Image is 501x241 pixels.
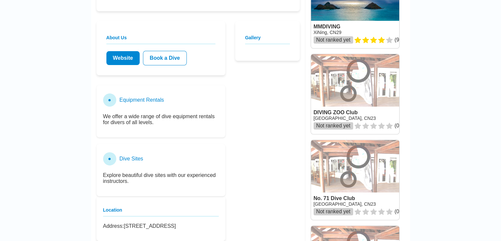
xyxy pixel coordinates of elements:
h2: About Us [106,35,215,44]
h3: Equipment Rentals [120,97,164,103]
a: XiNing, CN29 [314,30,342,35]
div: ● [103,152,116,165]
h2: Gallery [245,35,290,44]
h3: Dive Sites [120,156,143,162]
h3: Location [103,207,219,217]
strong: Address: [103,223,124,229]
p: We offer a wide range of dive equipment rentals for divers of all levels. [103,114,219,125]
a: Website [106,51,140,65]
a: [GEOGRAPHIC_DATA], CN23 [314,116,376,121]
p: [STREET_ADDRESS] [103,223,219,229]
p: Explore beautiful dive sites with our experienced instructors. [103,172,219,184]
a: [GEOGRAPHIC_DATA], CN23 [314,201,376,207]
a: Book a Dive [143,51,187,65]
div: ● [103,93,116,107]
